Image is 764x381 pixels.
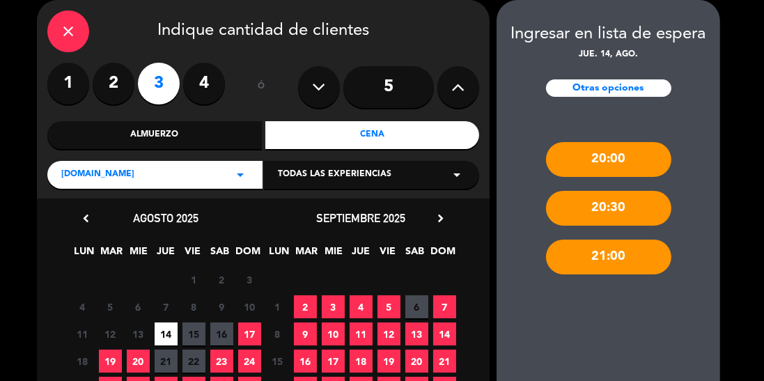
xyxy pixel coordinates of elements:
[377,350,400,373] span: 19
[71,350,94,373] span: 18
[127,243,150,266] span: MIE
[322,295,345,318] span: 3
[183,63,225,104] label: 4
[71,295,94,318] span: 4
[182,295,205,318] span: 8
[210,322,233,345] span: 16
[155,322,178,345] span: 14
[238,350,261,373] span: 24
[79,211,93,226] i: chevron_left
[546,191,671,226] div: 20:30
[294,295,317,318] span: 2
[210,295,233,318] span: 9
[47,121,262,149] div: Almuerzo
[350,295,373,318] span: 4
[61,168,134,182] span: [DOMAIN_NAME]
[405,350,428,373] span: 20
[431,243,454,266] span: DOM
[405,295,428,318] span: 6
[182,322,205,345] span: 15
[404,243,427,266] span: SAB
[350,322,373,345] span: 11
[182,350,205,373] span: 22
[155,243,178,266] span: JUE
[449,166,465,183] i: arrow_drop_down
[316,211,405,225] span: septiembre 2025
[155,350,178,373] span: 21
[100,243,123,266] span: MAR
[239,63,284,111] div: ó
[236,243,259,266] span: DOM
[295,243,318,266] span: MAR
[238,295,261,318] span: 10
[138,63,180,104] label: 3
[433,211,448,226] i: chevron_right
[377,322,400,345] span: 12
[266,350,289,373] span: 15
[546,240,671,274] div: 21:00
[73,243,96,266] span: LUN
[47,63,89,104] label: 1
[546,79,671,97] div: Otras opciones
[47,10,479,52] div: Indique cantidad de clientes
[377,243,400,266] span: VIE
[71,322,94,345] span: 11
[294,350,317,373] span: 16
[155,295,178,318] span: 7
[209,243,232,266] span: SAB
[350,243,373,266] span: JUE
[265,121,480,149] div: Cena
[93,63,134,104] label: 2
[182,268,205,291] span: 1
[133,211,198,225] span: agosto 2025
[182,243,205,266] span: VIE
[433,350,456,373] span: 21
[232,166,249,183] i: arrow_drop_down
[405,322,428,345] span: 13
[433,295,456,318] span: 7
[99,295,122,318] span: 5
[238,268,261,291] span: 3
[322,243,345,266] span: MIE
[210,268,233,291] span: 2
[497,21,720,48] div: Ingresar en lista de espera
[350,350,373,373] span: 18
[497,48,720,62] div: jue. 14, ago.
[294,322,317,345] span: 9
[127,322,150,345] span: 13
[546,142,671,177] div: 20:00
[99,350,122,373] span: 19
[127,295,150,318] span: 6
[268,243,291,266] span: LUN
[127,350,150,373] span: 20
[210,350,233,373] span: 23
[377,295,400,318] span: 5
[60,23,77,40] i: close
[278,168,391,182] span: Todas las experiencias
[322,350,345,373] span: 17
[266,295,289,318] span: 1
[238,322,261,345] span: 17
[322,322,345,345] span: 10
[433,322,456,345] span: 14
[266,322,289,345] span: 8
[99,322,122,345] span: 12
